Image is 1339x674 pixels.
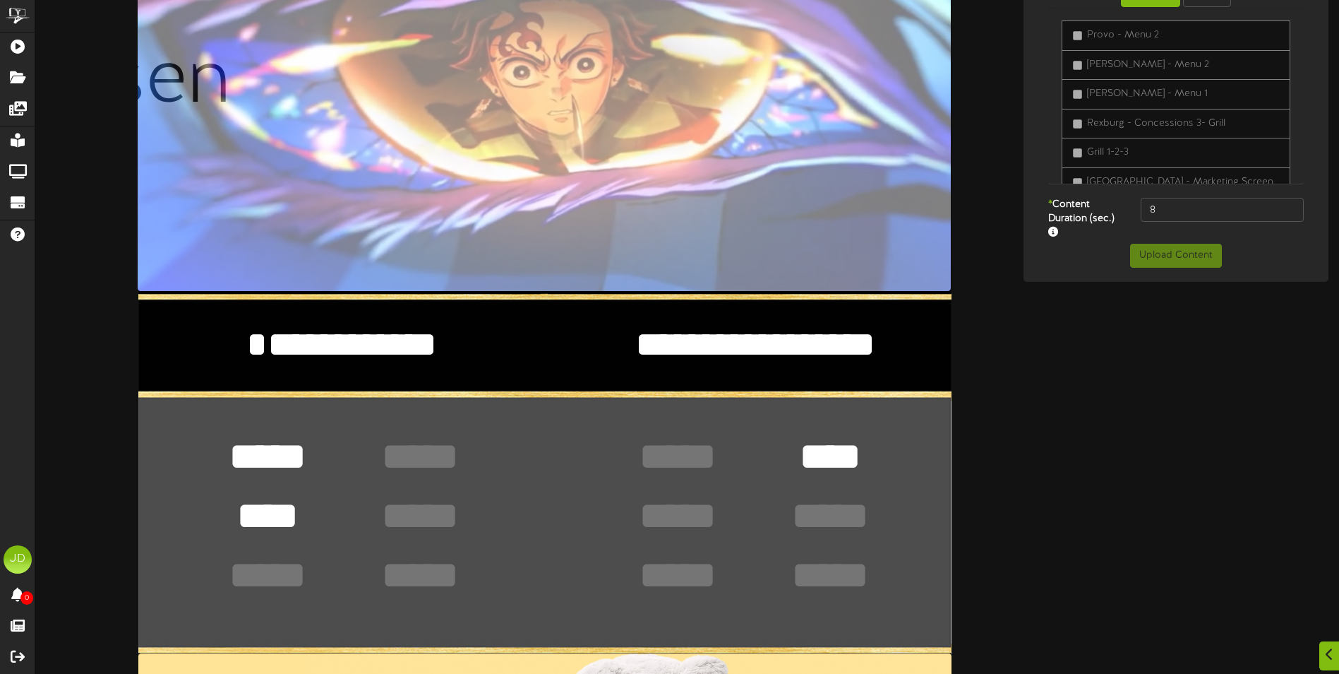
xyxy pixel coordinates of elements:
[1073,61,1082,70] input: [PERSON_NAME] - Menu 2
[1073,119,1082,129] input: Rexburg - Concessions 3- Grill
[1073,148,1082,158] input: Grill 1-2-3
[1087,88,1208,99] span: [PERSON_NAME] - Menu 1
[1141,198,1304,222] input: 15
[1087,118,1225,129] span: Rexburg - Concessions 3- Grill
[1038,198,1130,240] label: Content Duration (sec.)
[1130,244,1222,268] button: Upload Content
[4,545,32,574] div: JD
[1073,31,1082,40] input: Provo - Menu 2
[1087,59,1209,70] span: [PERSON_NAME] - Menu 2
[1087,30,1159,40] span: Provo - Menu 2
[1087,147,1129,158] span: Grill 1-2-3
[20,591,33,605] span: 0
[1087,177,1273,187] span: [GEOGRAPHIC_DATA] - Marketing Screen
[1073,90,1082,99] input: [PERSON_NAME] - Menu 1
[1073,178,1082,187] input: [GEOGRAPHIC_DATA] - Marketing Screen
